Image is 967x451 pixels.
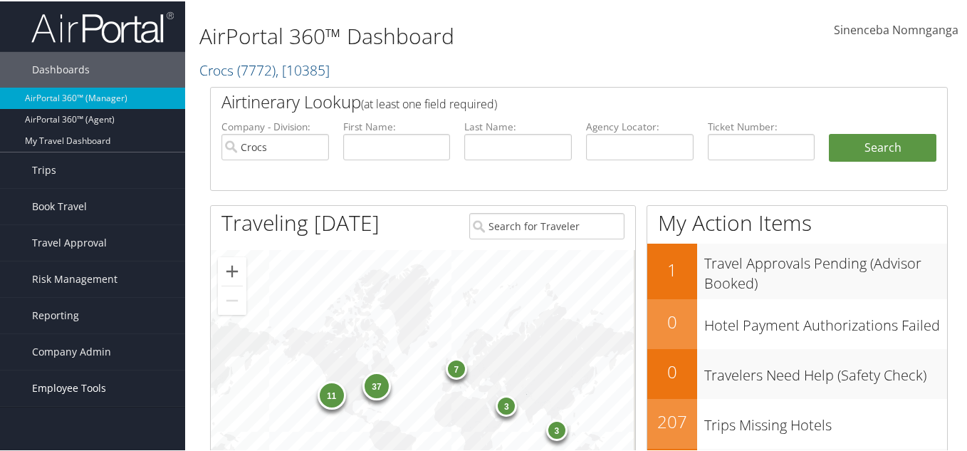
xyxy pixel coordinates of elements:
[546,418,568,440] div: 3
[32,260,117,296] span: Risk Management
[469,212,624,238] input: Search for Traveler
[834,21,958,36] span: Sinenceba Nomnganga
[32,296,79,332] span: Reporting
[221,118,329,133] label: Company - Division:
[647,398,947,447] a: 207Trips Missing Hotels
[829,133,936,161] button: Search
[647,256,697,281] h2: 1
[647,408,697,432] h2: 207
[496,394,517,415] div: 3
[199,59,330,78] a: Crocs
[361,95,497,110] span: (at least one field required)
[446,357,467,378] div: 7
[221,207,380,237] h1: Traveling [DATE]
[218,285,246,313] button: Zoom out
[221,88,875,113] h2: Airtinerary Lookup
[647,242,947,297] a: 1Travel Approvals Pending (Advisor Booked)
[708,118,815,133] label: Ticket Number:
[32,224,107,259] span: Travel Approval
[31,9,174,43] img: airportal-logo.png
[32,51,90,86] span: Dashboards
[343,118,451,133] label: First Name:
[647,309,697,333] h2: 0
[199,20,706,50] h1: AirPortal 360™ Dashboard
[218,256,246,284] button: Zoom in
[32,187,87,223] span: Book Travel
[704,307,947,334] h3: Hotel Payment Authorizations Failed
[834,7,958,51] a: Sinenceba Nomnganga
[362,370,391,399] div: 37
[586,118,694,133] label: Agency Locator:
[32,369,106,405] span: Employee Tools
[32,151,56,187] span: Trips
[276,59,330,78] span: , [ 10385 ]
[647,207,947,237] h1: My Action Items
[647,298,947,348] a: 0Hotel Payment Authorizations Failed
[647,348,947,398] a: 0Travelers Need Help (Safety Check)
[647,358,697,383] h2: 0
[237,59,276,78] span: ( 7772 )
[32,333,111,368] span: Company Admin
[704,357,947,384] h3: Travelers Need Help (Safety Check)
[464,118,572,133] label: Last Name:
[704,245,947,292] h3: Travel Approvals Pending (Advisor Booked)
[318,379,346,408] div: 11
[704,407,947,434] h3: Trips Missing Hotels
